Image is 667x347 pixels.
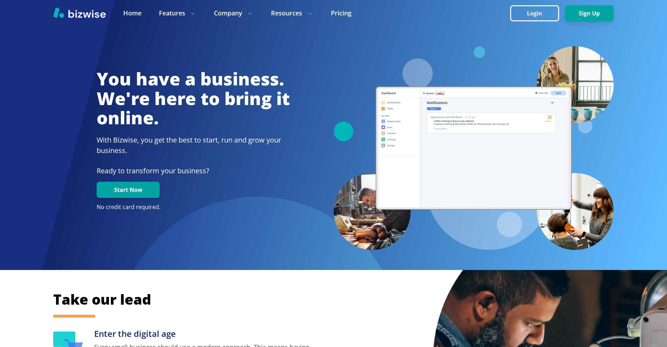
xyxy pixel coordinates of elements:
[271,9,313,18] p: Resources
[53,7,106,18] img: Bizwise Logo
[97,69,290,128] h1: You have a business. We're here to bring it online.
[123,9,141,18] a: Home
[510,10,565,17] a: Login
[94,328,316,340] h3: Enter the digital age
[97,187,160,193] a: Start Now
[53,290,578,309] h2: Take our lead
[97,203,290,211] p: No credit card required.
[97,182,160,198] button: Start Now
[331,9,352,18] a: Pricing
[510,5,559,21] button: Login
[97,135,290,156] h2: With Bizwise, you get the best to start, run and grow your business.
[214,9,253,18] p: Company
[159,9,196,18] p: Features
[565,5,614,21] button: Sign Up
[565,10,614,17] a: Sign Up
[97,166,290,176] p: Ready to transform your business?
